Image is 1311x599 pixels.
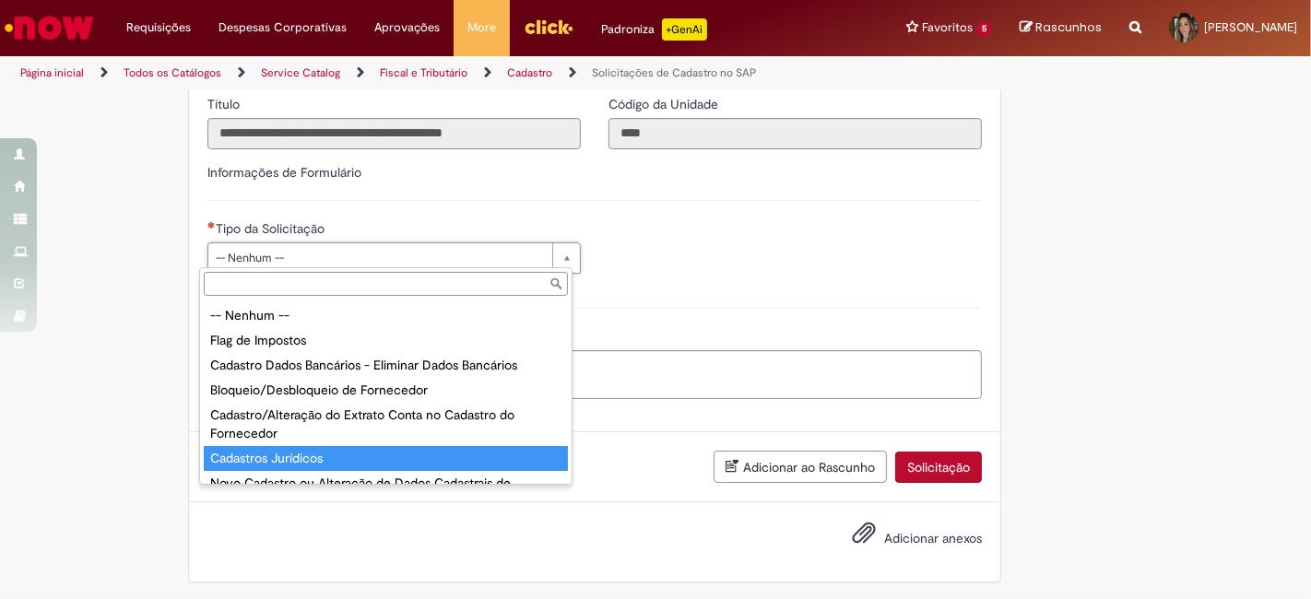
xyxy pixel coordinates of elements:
ul: Tipo da Solicitação [200,299,572,484]
div: Flag de Impostos [204,328,568,353]
div: Novo Cadastro ou Alteração de Dados Cadastrais de Funcionário [204,471,568,514]
div: Bloqueio/Desbloqueio de Fornecedor [204,378,568,403]
div: Cadastro/Alteração do Extrato Conta no Cadastro do Fornecedor [204,403,568,446]
div: -- Nenhum -- [204,303,568,328]
div: Cadastros Jurídicos [204,446,568,471]
div: Cadastro Dados Bancários - Eliminar Dados Bancários [204,353,568,378]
